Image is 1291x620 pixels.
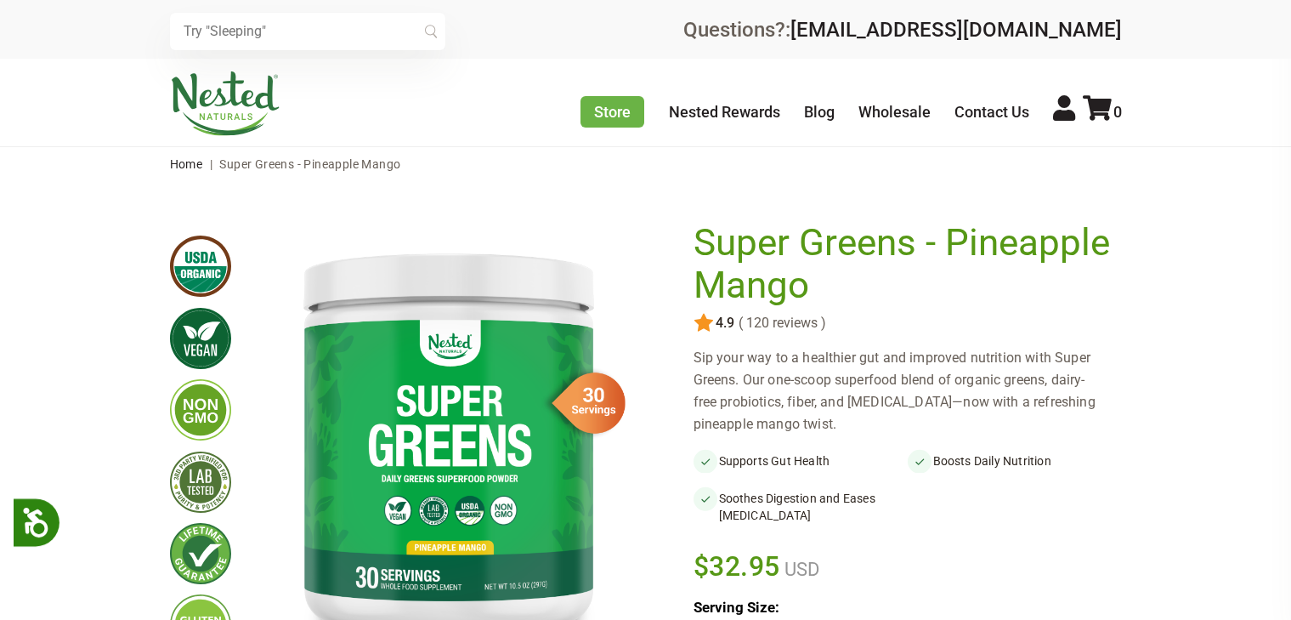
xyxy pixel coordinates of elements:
a: Nested Rewards [669,103,780,121]
a: [EMAIL_ADDRESS][DOMAIN_NAME] [790,18,1122,42]
li: Soothes Digestion and Eases [MEDICAL_DATA] [694,486,908,527]
div: Sip your way to a healthier gut and improved nutrition with Super Greens. Our one-scoop superfood... [694,347,1122,435]
span: | [206,157,217,171]
li: Supports Gut Health [694,449,908,473]
a: 0 [1083,103,1122,121]
img: thirdpartytested [170,452,231,513]
a: Contact Us [954,103,1029,121]
span: 0 [1113,103,1122,121]
nav: breadcrumbs [170,147,1122,181]
a: Store [580,96,644,128]
input: Try "Sleeping" [170,13,445,50]
a: Blog [804,103,835,121]
li: Boosts Daily Nutrition [908,449,1122,473]
img: gmofree [170,379,231,441]
div: Questions?: [683,20,1122,40]
a: Wholesale [858,103,931,121]
img: usdaorganic [170,236,231,297]
span: $32.95 [694,548,781,585]
img: star.svg [694,313,714,333]
span: 4.9 [714,316,734,331]
img: lifetimeguarantee [170,523,231,584]
img: sg-servings-30.png [541,367,626,440]
span: Super Greens - Pineapple Mango [219,157,400,171]
span: ( 120 reviews ) [734,316,826,331]
b: Serving Size: [694,599,779,616]
img: Nested Naturals [170,71,280,136]
h1: Super Greens - Pineapple Mango [694,222,1113,306]
span: USD [780,559,819,580]
img: vegan [170,308,231,369]
a: Home [170,157,203,171]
